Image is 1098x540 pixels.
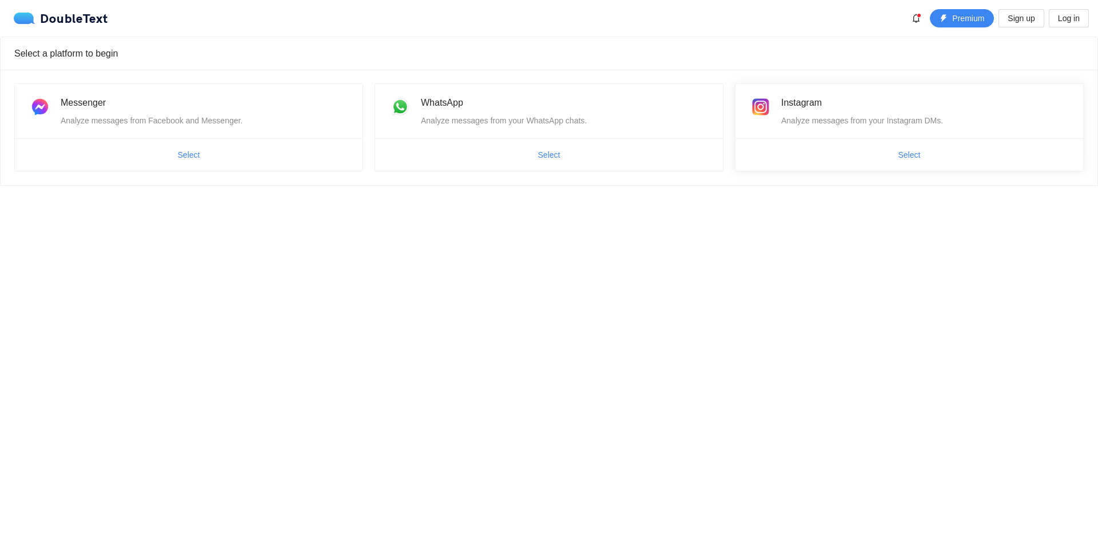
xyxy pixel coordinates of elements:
div: Analyze messages from Facebook and Messenger. [61,114,349,127]
a: InstagramAnalyze messages from your Instagram DMs.Select [735,83,1084,171]
span: Select [898,149,921,161]
a: logoDoubleText [14,13,108,24]
img: messenger.png [29,95,51,118]
img: logo [14,13,40,24]
img: whatsapp.png [389,95,412,118]
button: Log in [1049,9,1089,27]
button: Select [889,146,930,164]
span: WhatsApp [421,98,463,107]
a: WhatsAppAnalyze messages from your WhatsApp chats.Select [375,83,723,171]
button: Select [169,146,209,164]
button: Sign up [998,9,1044,27]
div: Analyze messages from your WhatsApp chats. [421,114,709,127]
span: Instagram [781,98,822,107]
button: thunderboltPremium [930,9,994,27]
span: Select [178,149,200,161]
span: bell [908,14,925,23]
span: thunderbolt [940,14,948,23]
img: instagram.png [749,95,772,118]
span: Select [538,149,560,161]
div: DoubleText [14,13,108,24]
div: Messenger [61,95,349,110]
span: Log in [1058,12,1080,25]
div: Analyze messages from your Instagram DMs. [781,114,1069,127]
a: MessengerAnalyze messages from Facebook and Messenger.Select [14,83,363,171]
span: Sign up [1008,12,1035,25]
div: Select a platform to begin [14,37,1084,70]
span: Premium [952,12,984,25]
button: bell [907,9,925,27]
button: Select [529,146,570,164]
